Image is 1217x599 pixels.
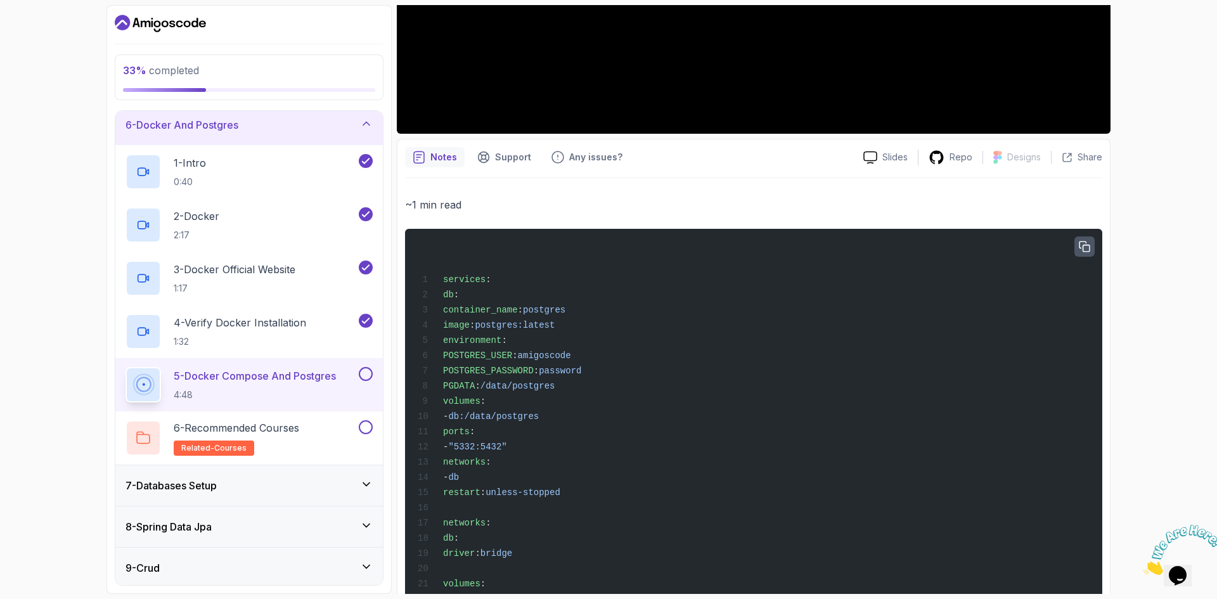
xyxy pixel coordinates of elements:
span: : [518,305,523,315]
p: Notes [430,151,457,164]
button: 1-Intro0:40 [126,154,373,190]
button: Share [1051,151,1102,164]
p: 1:32 [174,335,306,348]
span: : [534,366,539,376]
p: Slides [882,151,908,164]
span: db [443,290,454,300]
span: container_name [443,305,518,315]
p: 4 - Verify Docker Installation [174,315,306,330]
a: Repo [918,150,982,165]
span: amigoscode [518,351,571,361]
span: networks [443,518,486,528]
span: postgres:latest [475,320,555,330]
button: Support button [470,147,539,167]
span: POSTGRES_PASSWORD [443,366,534,376]
span: completed [123,64,199,77]
span: image [443,320,470,330]
span: db [448,472,459,482]
img: Chat attention grabber [5,5,84,55]
span: unless-stopped [486,487,560,498]
span: postgres [523,305,565,315]
button: Feedback button [544,147,630,167]
h3: 7 - Databases Setup [126,478,217,493]
span: driver [443,548,475,558]
span: ports [443,427,470,437]
span: - [443,411,448,422]
span: bridge [480,548,512,558]
span: /data/postgres [480,381,555,391]
button: 6-Docker And Postgres [115,105,383,145]
iframe: chat widget [1138,520,1217,580]
span: : [501,335,506,345]
span: : [480,487,486,498]
span: : [480,396,486,406]
span: POSTGRES_USER [443,351,512,361]
span: : [454,290,459,300]
p: Any issues? [569,151,622,164]
p: 2:17 [174,229,219,242]
span: : [470,427,475,437]
span: db [443,533,454,543]
button: 6-Recommended Coursesrelated-courses [126,420,373,456]
p: 3 - Docker Official Website [174,262,295,277]
button: 2-Docker2:17 [126,207,373,243]
p: 1:17 [174,282,295,295]
a: Dashboard [115,13,206,34]
span: password [539,366,581,376]
p: 6 - Recommended Courses [174,420,299,435]
span: services [443,274,486,285]
span: volumes [443,396,480,406]
p: 0:40 [174,176,206,188]
p: ~1 min read [405,196,1102,214]
span: environment [443,335,501,345]
p: 5 - Docker Compose And Postgres [174,368,336,383]
h3: 6 - Docker And Postgres [126,117,238,132]
span: : [512,351,517,361]
span: 33 % [123,64,146,77]
span: db:/data/postgres [448,411,539,422]
span: PGDATA [443,381,475,391]
a: Slides [853,151,918,164]
p: Designs [1007,151,1041,164]
span: volumes [443,579,480,589]
p: Repo [950,151,972,164]
p: 2 - Docker [174,209,219,224]
button: 7-Databases Setup [115,465,383,506]
h3: 8 - Spring Data Jpa [126,519,212,534]
p: 4:48 [174,389,336,401]
span: : [486,518,491,528]
span: - [443,472,448,482]
span: : [486,274,491,285]
p: 1 - Intro [174,155,206,171]
button: 4-Verify Docker Installation1:32 [126,314,373,349]
span: related-courses [181,443,247,453]
p: Share [1078,151,1102,164]
span: restart [443,487,480,498]
p: Support [495,151,531,164]
span: : [475,381,480,391]
span: "5332:5432" [448,442,506,452]
span: - [443,442,448,452]
span: : [486,457,491,467]
span: : [470,320,475,330]
button: 8-Spring Data Jpa [115,506,383,547]
button: notes button [405,147,465,167]
button: 5-Docker Compose And Postgres4:48 [126,367,373,403]
button: 3-Docker Official Website1:17 [126,261,373,296]
button: 9-Crud [115,548,383,588]
h3: 9 - Crud [126,560,160,576]
span: : [454,533,459,543]
span: networks [443,457,486,467]
span: : [475,548,480,558]
span: : [480,579,486,589]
